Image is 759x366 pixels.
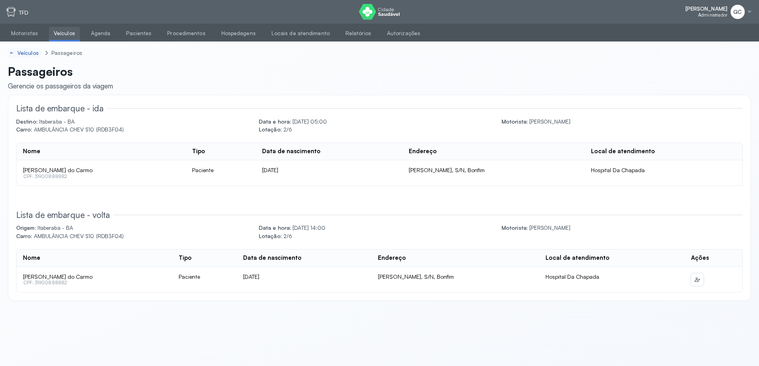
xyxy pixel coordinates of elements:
[8,64,113,79] p: Passageiros
[733,9,742,15] span: GC
[23,280,166,285] legend: CPF: 31900888882
[217,27,261,40] a: Hospedagens
[49,27,80,40] a: Veículos
[17,50,40,56] div: Veículos
[359,4,400,20] img: logo do Cidade Saudável
[283,126,292,133] span: 2/6
[23,254,40,262] div: Nome
[16,103,104,113] h5: Lista de embarque - ida
[259,233,282,240] span: Lotação:
[691,254,709,262] div: Ações
[402,160,585,186] td: [PERSON_NAME], S/N, Bonfim
[34,233,124,240] span: AMBULÂNCIA CHEV S10 (RDB3F04)
[529,225,570,231] span: [PERSON_NAME]
[529,118,570,125] span: [PERSON_NAME]
[591,148,655,155] div: Local de atendimento
[378,254,406,262] div: Endereço
[502,118,528,125] span: Motorista:
[372,267,539,292] td: [PERSON_NAME], S/N, Bonfim
[283,233,292,240] span: 2/6
[50,48,84,58] a: Passageiros
[19,9,28,16] p: TFD
[39,118,75,125] span: Itaberaba - BA
[186,160,256,186] td: Paciente
[86,27,115,40] a: Agenda
[38,225,73,231] span: Itaberaba - BA
[23,273,166,280] span: [PERSON_NAME] do Carmo
[51,50,82,56] div: Passageiros
[585,160,742,186] td: Hospital Da Chapada
[16,225,36,231] span: Origem:
[23,174,179,179] legend: CPF: 31900888882
[16,210,110,220] h5: Lista de embarque - volta
[16,118,38,125] span: Destino:
[259,225,291,231] span: Data e hora:
[192,148,205,155] div: Tipo
[23,148,40,155] div: Nome
[259,126,282,133] span: Lotação:
[121,27,156,40] a: Pacientes
[6,27,43,40] a: Motoristas
[267,27,334,40] a: Locais de atendimento
[16,126,32,133] span: Carro:
[341,27,376,40] a: Relatórios
[237,267,372,292] td: [DATE]
[293,225,325,231] span: [DATE] 14:00
[34,126,124,133] span: AMBULÂNCIA CHEV S10 (RDB3F04)
[243,254,302,262] div: Data de nascimento
[256,160,402,186] td: [DATE]
[685,6,727,12] span: [PERSON_NAME]
[698,12,727,18] span: Administrador
[262,148,321,155] div: Data de nascimento
[179,254,192,262] div: Tipo
[409,148,437,155] div: Endereço
[172,267,237,292] td: Paciente
[23,167,179,174] span: [PERSON_NAME] do Carmo
[539,267,685,292] td: Hospital Da Chapada
[293,118,327,125] span: [DATE] 05:00
[16,233,32,240] span: Carro:
[546,254,610,262] div: Local de atendimento
[8,48,42,58] a: Veículos
[6,7,16,17] img: tfd.svg
[259,118,291,125] span: Data e hora:
[382,27,425,40] a: Autorizações
[162,27,210,40] a: Procedimentos
[8,82,113,90] div: Gerencie os passageiros da viagem
[502,225,528,231] span: Motorista:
